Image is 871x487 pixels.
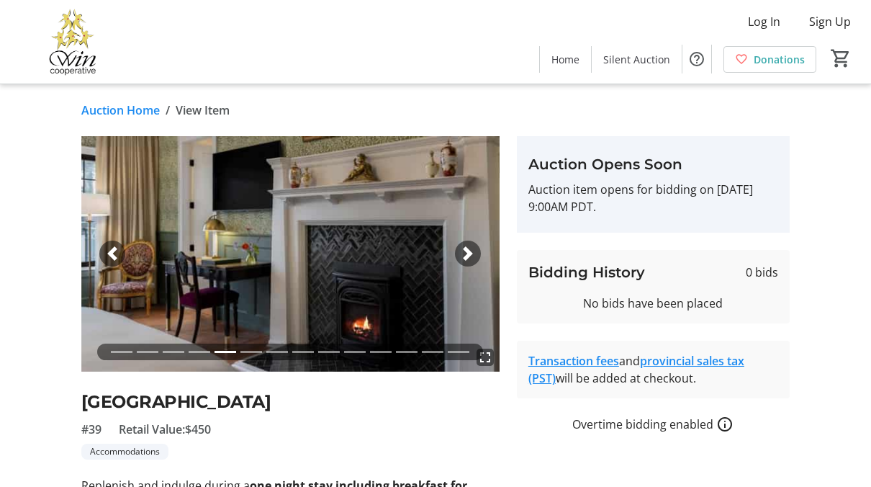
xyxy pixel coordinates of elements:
span: Silent Auction [603,52,670,67]
span: / [166,102,170,119]
tr-label-badge: Accommodations [81,444,168,460]
a: How overtime bidding works for silent auctions [716,416,734,433]
a: Transaction fees [528,353,619,369]
span: Home [551,52,579,67]
a: Silent Auction [592,46,682,73]
span: Donations [754,52,805,67]
img: Victoria Women In Need Community Cooperative's Logo [9,6,137,78]
button: Cart [828,45,854,71]
button: Help [682,45,711,73]
div: No bids have been placed [528,295,778,312]
button: Log In [736,10,792,33]
div: and will be added at checkout. [528,352,778,387]
h3: Bidding History [528,262,645,283]
span: 0 bids [746,264,778,281]
h2: [GEOGRAPHIC_DATA] [81,389,500,415]
button: Sign Up [798,10,862,33]
p: Auction item opens for bidding on [DATE] 9:00AM PDT. [528,181,778,215]
mat-icon: fullscreen [477,349,494,366]
div: Overtime bidding enabled [517,416,790,433]
span: #39 [81,421,101,438]
a: Donations [723,46,816,73]
a: Auction Home [81,102,160,119]
span: Retail Value: $450 [119,421,211,438]
a: Home [540,46,591,73]
span: View Item [176,102,230,119]
span: Sign Up [809,13,851,30]
h3: Auction Opens Soon [528,153,778,175]
span: Log In [748,13,780,30]
img: Image [81,136,500,372]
